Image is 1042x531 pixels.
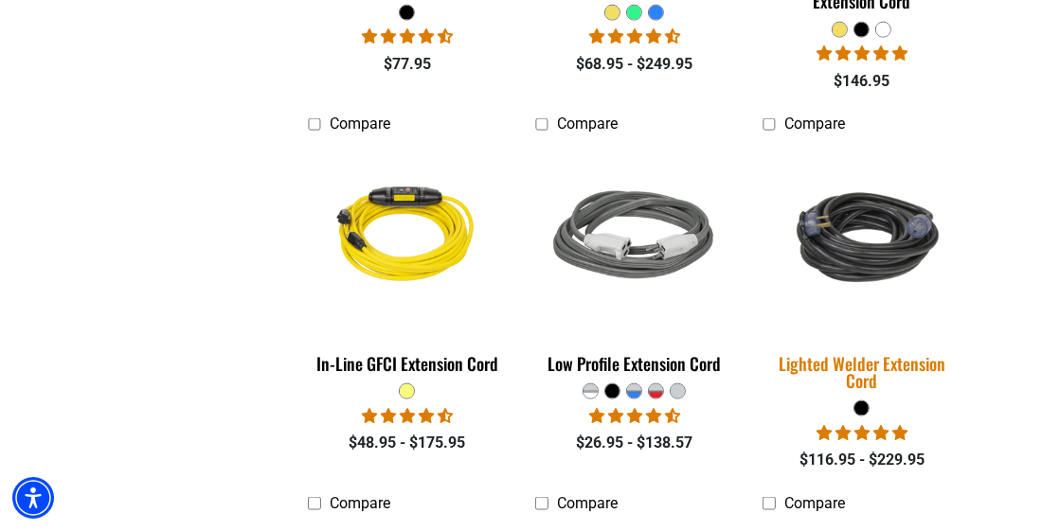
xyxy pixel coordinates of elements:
img: Yellow [305,146,510,329]
span: Compare [557,115,618,133]
img: grey & white [532,146,737,329]
a: black Lighted Welder Extension Cord [763,143,961,400]
span: 4.80 stars [817,44,907,62]
span: Compare [330,115,390,133]
span: 4.62 stars [362,407,453,425]
span: 4.74 stars [362,27,453,45]
div: In-Line GFCI Extension Cord [308,355,507,372]
div: $68.95 - $249.95 [535,53,734,76]
span: 5.00 stars [817,424,907,442]
div: $77.95 [308,53,507,76]
span: Compare [330,494,390,512]
span: 4.64 stars [589,27,680,45]
div: Lighted Welder Extension Cord [763,355,961,389]
div: $26.95 - $138.57 [535,432,734,454]
span: 4.50 stars [589,407,680,425]
div: $48.95 - $175.95 [308,432,507,454]
div: $146.95 [763,70,961,93]
span: Compare [784,115,845,133]
span: Compare [557,494,618,512]
div: Low Profile Extension Cord [535,355,734,372]
span: Compare [784,494,845,512]
div: $116.95 - $229.95 [763,449,961,471]
a: grey & white Low Profile Extension Cord [535,143,734,383]
a: Yellow In-Line GFCI Extension Cord [308,143,507,383]
div: Accessibility Menu [12,477,54,519]
img: black [748,169,976,306]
